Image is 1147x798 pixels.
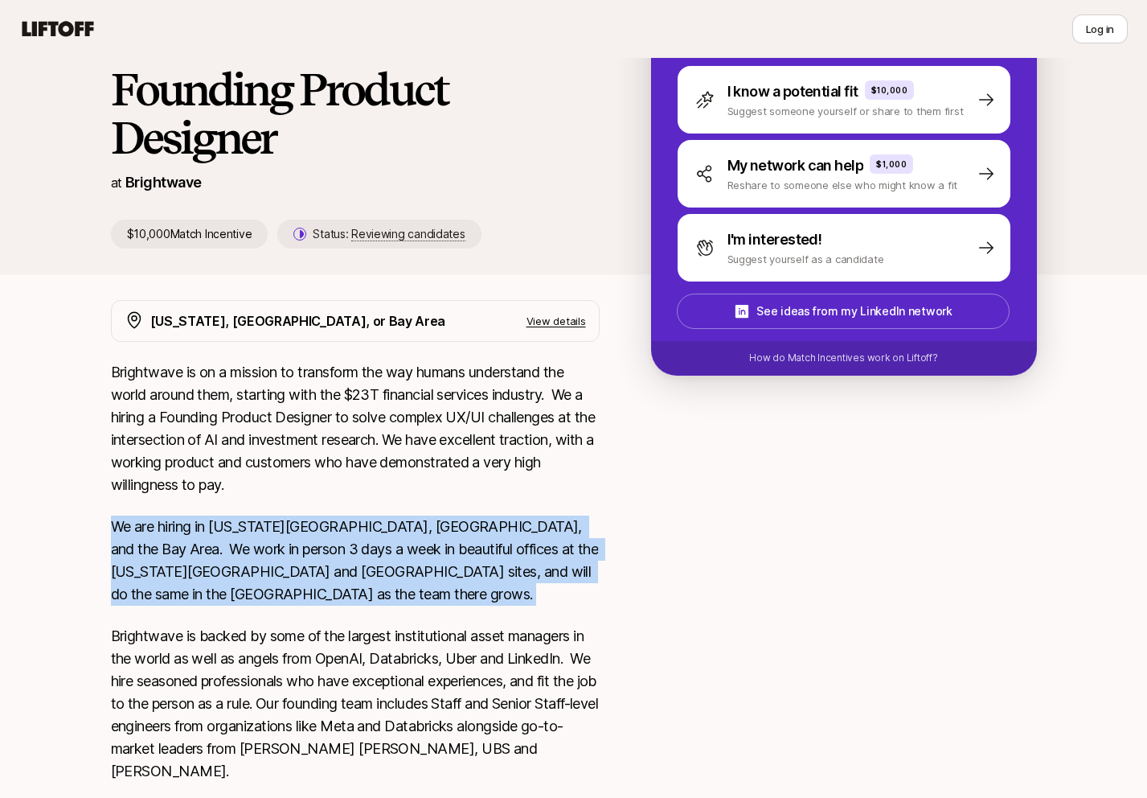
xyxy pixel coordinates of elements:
[727,80,858,103] p: I know a potential fit
[111,172,122,193] p: at
[526,313,586,329] p: View details
[727,228,822,251] p: I'm interested!
[727,251,884,267] p: Suggest yourself as a candidate
[727,103,964,119] p: Suggest someone yourself or share to them first
[313,224,465,244] p: Status:
[677,294,1010,329] button: See ideas from my LinkedIn network
[727,154,864,177] p: My network can help
[111,65,600,162] h1: Founding Product Designer
[150,311,446,331] p: [US_STATE], [GEOGRAPHIC_DATA], or Bay Area
[111,220,268,249] p: $10,000 Match Incentive
[111,625,600,783] p: Brightwave is backed by some of the largest institutional asset managers in the world as well as ...
[871,84,908,97] p: $10,000
[876,158,907,171] p: $1,000
[727,177,958,193] p: Reshare to someone else who might know a fit
[756,302,952,321] p: See ideas from my LinkedIn network
[351,227,465,241] span: Reviewing candidates
[1072,14,1128,43] button: Log in
[749,351,937,365] p: How do Match Incentives work on Liftoff?
[125,174,202,191] a: Brightwave
[111,361,600,496] p: Brightwave is on a mission to transform the way humans understand the world around them, starting...
[111,516,600,606] p: We are hiring in [US_STATE][GEOGRAPHIC_DATA], [GEOGRAPHIC_DATA], and the Bay Area. We work in per...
